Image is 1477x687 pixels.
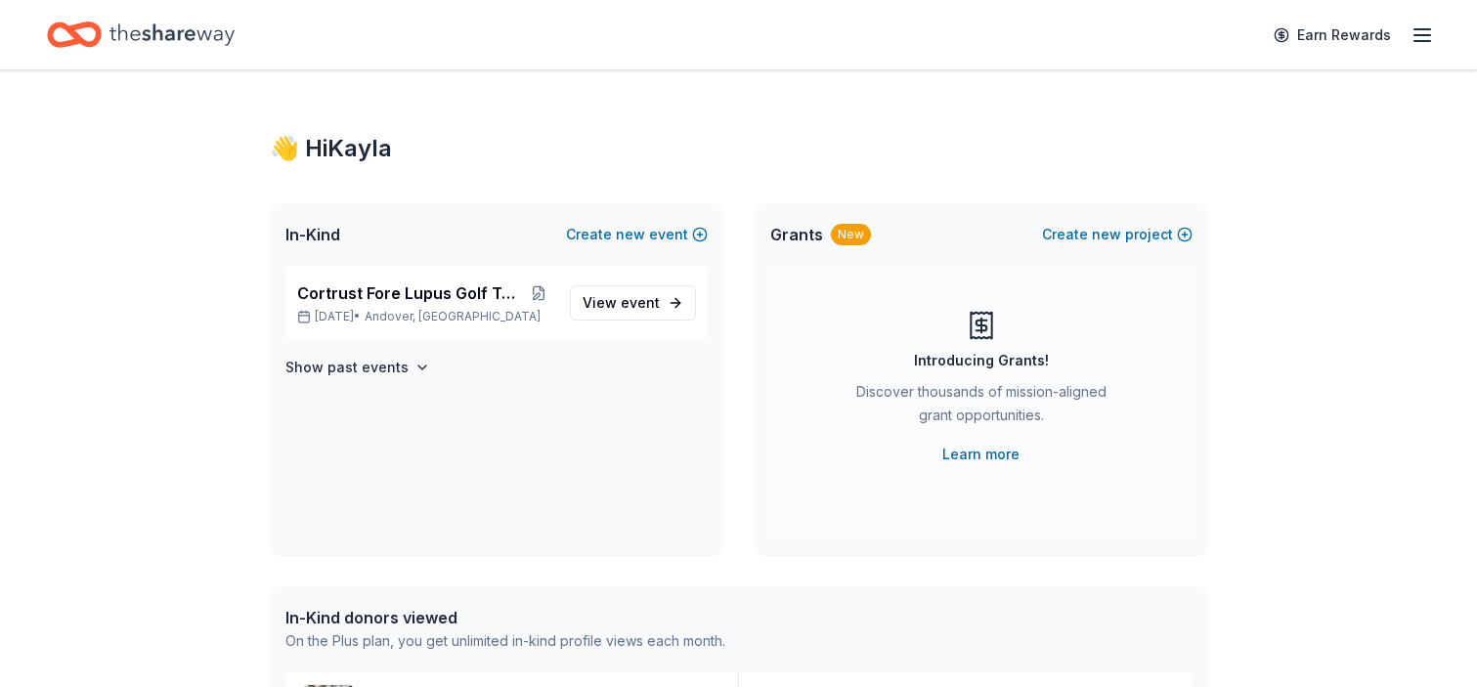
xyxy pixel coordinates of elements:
[831,224,871,245] div: New
[1262,18,1403,53] a: Earn Rewards
[285,629,725,653] div: On the Plus plan, you get unlimited in-kind profile views each month.
[270,133,1208,164] div: 👋 Hi Kayla
[297,309,554,324] p: [DATE] •
[621,294,660,311] span: event
[365,309,541,324] span: Andover, [GEOGRAPHIC_DATA]
[297,281,524,305] span: Cortrust Fore Lupus Golf Tournament
[942,443,1020,466] a: Learn more
[285,606,725,629] div: In-Kind donors viewed
[616,223,645,246] span: new
[848,380,1114,435] div: Discover thousands of mission-aligned grant opportunities.
[566,223,708,246] button: Createnewevent
[1042,223,1193,246] button: Createnewproject
[285,356,430,379] button: Show past events
[1092,223,1121,246] span: new
[914,349,1049,372] div: Introducing Grants!
[770,223,823,246] span: Grants
[583,291,660,315] span: View
[285,356,409,379] h4: Show past events
[47,12,235,58] a: Home
[285,223,340,246] span: In-Kind
[570,285,696,321] a: View event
